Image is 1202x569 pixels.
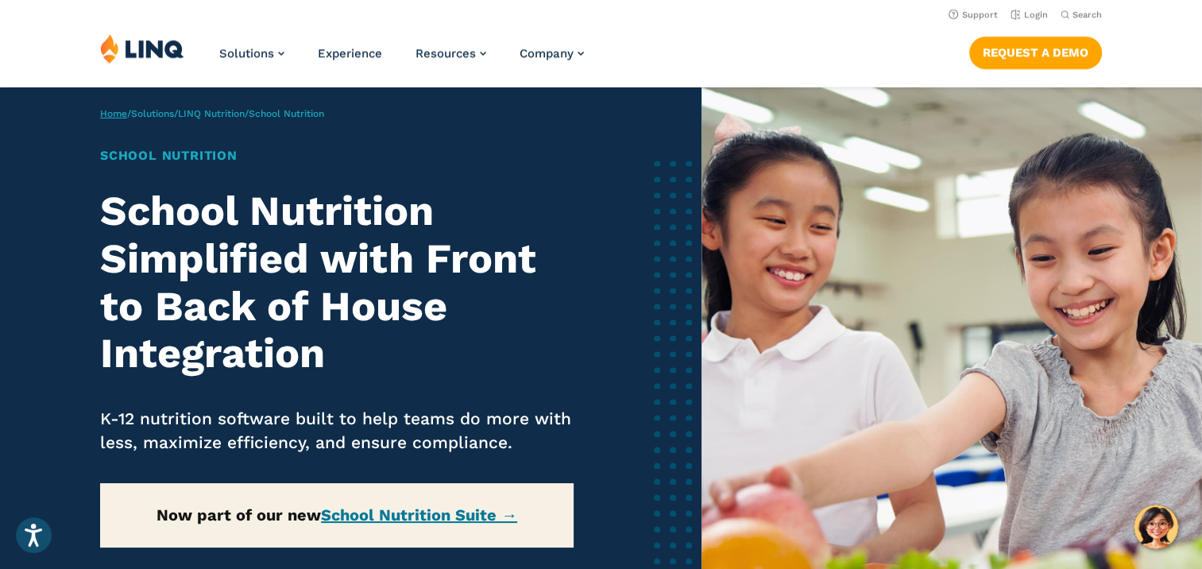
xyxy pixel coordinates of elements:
[318,46,382,60] a: Experience
[219,46,284,60] a: Solutions
[219,46,274,60] span: Solutions
[219,33,584,86] nav: Primary Navigation
[520,46,574,60] span: Company
[100,108,324,119] span: / / /
[969,37,1102,68] a: Request a Demo
[178,108,245,119] a: LINQ Nutrition
[321,505,517,524] a: School Nutrition Suite →
[949,10,998,20] a: Support
[415,46,476,60] span: Resources
[1134,505,1178,549] button: Hello, have a question? Let’s chat.
[520,46,584,60] a: Company
[157,505,517,524] strong: Now part of our new
[100,108,127,119] a: Home
[249,108,324,119] span: School Nutrition
[1011,10,1048,20] a: Login
[100,146,574,165] h1: School Nutrition
[100,407,574,455] p: K-12 nutrition software built to help teams do more with less, maximize efficiency, and ensure co...
[131,108,174,119] a: Solutions
[969,33,1102,68] nav: Button Navigation
[1061,9,1102,21] button: Open Search Bar
[100,188,574,377] h2: School Nutrition Simplified with Front to Back of House Integration
[415,46,486,60] a: Resources
[100,33,184,64] img: LINQ | K‑12 Software
[1073,10,1102,20] span: Search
